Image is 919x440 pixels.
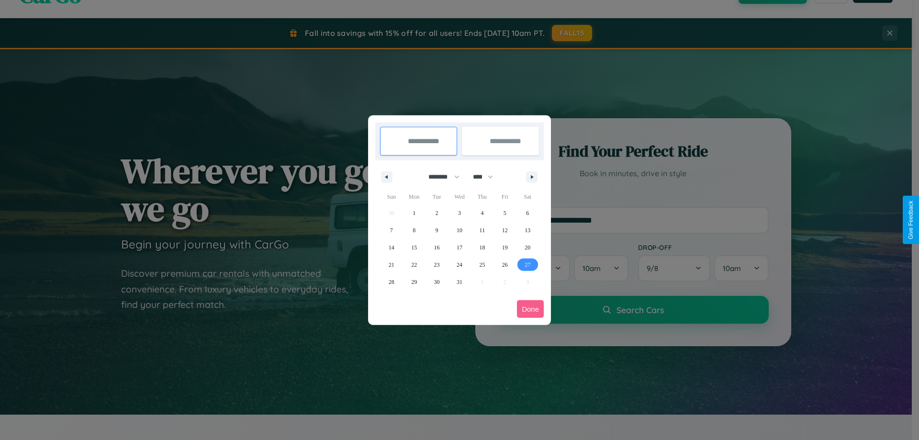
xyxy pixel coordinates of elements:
span: Thu [471,189,493,204]
span: 22 [411,256,417,273]
span: Fri [493,189,516,204]
button: 3 [448,204,471,222]
span: 23 [434,256,440,273]
span: 5 [504,204,506,222]
button: 20 [516,239,539,256]
span: 13 [525,222,530,239]
span: 21 [389,256,394,273]
button: 18 [471,239,493,256]
button: 13 [516,222,539,239]
span: 17 [457,239,462,256]
button: 5 [493,204,516,222]
button: 9 [426,222,448,239]
button: 28 [380,273,403,291]
span: Sun [380,189,403,204]
button: 17 [448,239,471,256]
button: 24 [448,256,471,273]
span: 8 [413,222,415,239]
button: 14 [380,239,403,256]
button: 15 [403,239,425,256]
span: 3 [458,204,461,222]
button: 7 [380,222,403,239]
button: 1 [403,204,425,222]
button: 6 [516,204,539,222]
button: 29 [403,273,425,291]
span: Wed [448,189,471,204]
button: 26 [493,256,516,273]
span: 12 [502,222,508,239]
button: 12 [493,222,516,239]
button: Done [517,300,544,318]
span: 7 [390,222,393,239]
button: 10 [448,222,471,239]
span: 31 [457,273,462,291]
button: 21 [380,256,403,273]
button: 16 [426,239,448,256]
span: 27 [525,256,530,273]
button: 11 [471,222,493,239]
button: 27 [516,256,539,273]
span: 14 [389,239,394,256]
button: 30 [426,273,448,291]
span: 20 [525,239,530,256]
span: 10 [457,222,462,239]
span: Tue [426,189,448,204]
button: 8 [403,222,425,239]
button: 25 [471,256,493,273]
span: 29 [411,273,417,291]
span: 6 [526,204,529,222]
span: 16 [434,239,440,256]
div: Give Feedback [908,201,914,239]
button: 2 [426,204,448,222]
span: 28 [389,273,394,291]
span: 11 [480,222,485,239]
button: 22 [403,256,425,273]
span: 25 [479,256,485,273]
span: 26 [502,256,508,273]
span: 19 [502,239,508,256]
span: 4 [481,204,483,222]
button: 19 [493,239,516,256]
button: 31 [448,273,471,291]
span: 1 [413,204,415,222]
span: 24 [457,256,462,273]
span: 15 [411,239,417,256]
span: 30 [434,273,440,291]
span: 9 [436,222,438,239]
span: 2 [436,204,438,222]
span: Sat [516,189,539,204]
span: Mon [403,189,425,204]
button: 23 [426,256,448,273]
span: 18 [479,239,485,256]
button: 4 [471,204,493,222]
